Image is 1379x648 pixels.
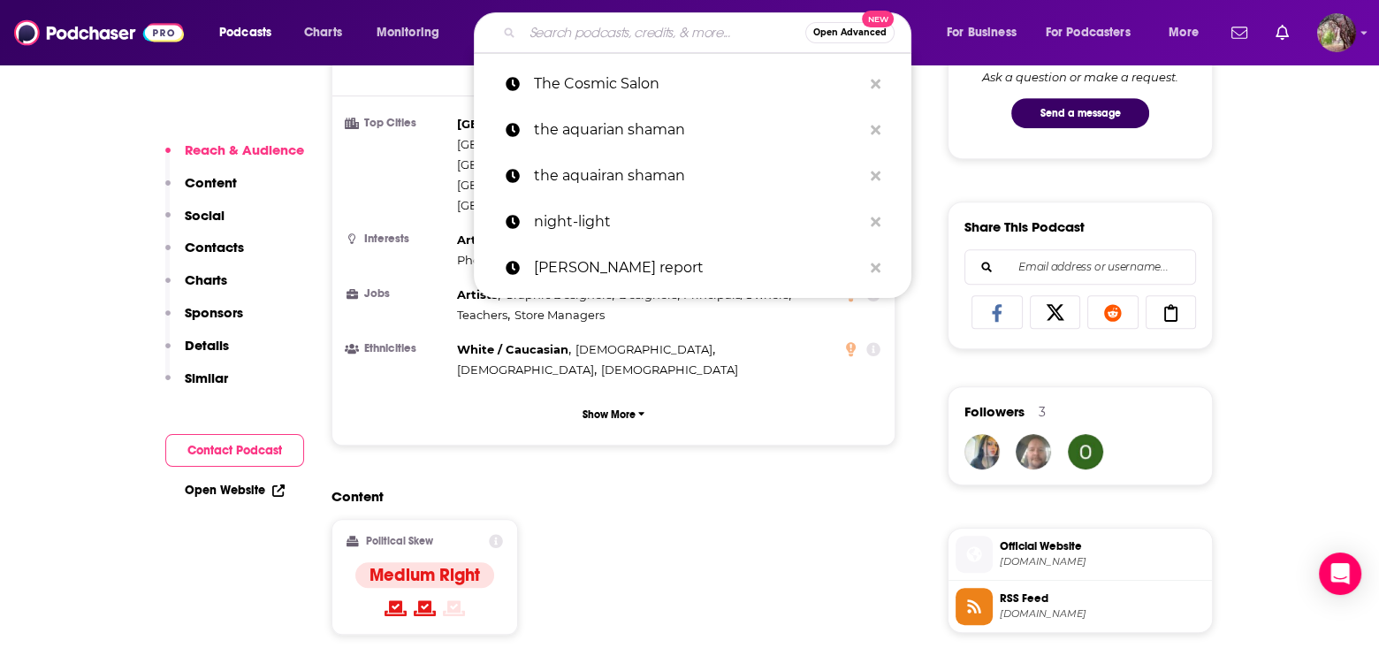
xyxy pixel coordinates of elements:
a: Charts [293,19,353,47]
span: Logged in as MSanz [1317,13,1356,52]
span: , [457,114,593,134]
span: Graphic Designers [505,287,612,301]
span: Photography [457,253,533,267]
h2: Content [331,488,881,505]
img: Podchaser - Follow, Share and Rate Podcasts [14,16,184,50]
span: anchor.fm [1000,607,1205,621]
p: Charts [185,271,227,288]
span: [GEOGRAPHIC_DATA], [GEOGRAPHIC_DATA] [457,137,713,151]
h3: Top Cities [347,118,450,129]
button: Sponsors [165,304,243,337]
button: open menu [934,19,1039,47]
button: Similar [165,370,228,402]
a: RSS Feed[DOMAIN_NAME] [956,588,1205,625]
a: Official Website[DOMAIN_NAME] [956,536,1205,573]
button: Show profile menu [1317,13,1356,52]
div: Open Intercom Messenger [1319,553,1361,595]
span: , [457,175,716,195]
span: [GEOGRAPHIC_DATA], [GEOGRAPHIC_DATA] [457,178,713,192]
span: Artists [457,287,498,301]
span: Open Advanced [813,28,887,37]
input: Email address or username... [979,250,1181,284]
button: Reach & Audience [165,141,304,174]
p: Social [185,207,225,224]
button: Show More [347,398,880,431]
a: Show notifications dropdown [1269,18,1296,48]
span: [GEOGRAPHIC_DATA] [457,117,590,131]
a: the aquairan shaman [474,153,911,199]
h4: Medium Right [370,564,480,586]
button: open menu [207,19,294,47]
p: night-light [534,199,862,245]
a: Show notifications dropdown [1224,18,1254,48]
span: More [1169,20,1199,45]
span: Podcasts [219,20,271,45]
a: [PERSON_NAME] report [474,245,911,291]
input: Search podcasts, credits, & more... [522,19,805,47]
span: White / Caucasian [457,342,568,356]
p: Show More [583,408,636,421]
p: Sponsors [185,304,243,321]
h3: Jobs [347,288,450,300]
span: Principals/Owners [683,287,789,301]
span: Followers [964,403,1025,420]
a: Share on X/Twitter [1030,295,1081,329]
div: Ask a question or make a request. [982,70,1178,84]
button: open menu [1034,19,1156,47]
span: , [457,285,500,305]
p: the aquarian shaman [534,107,862,153]
p: Details [185,337,229,354]
span: Designers [619,287,677,301]
span: New [862,11,894,27]
span: , [457,134,716,155]
button: open menu [364,19,462,47]
span: , [457,230,528,250]
p: the aquairan shaman [534,153,862,199]
a: jenkinsoliver14 [1068,434,1103,469]
div: 3 [1039,404,1046,420]
span: RSS Feed [1000,591,1205,606]
span: For Podcasters [1046,20,1131,45]
a: The Cosmic Salon [474,61,911,107]
button: Social [165,207,225,240]
div: Search podcasts, credits, & more... [491,12,928,53]
span: Art/culture [457,233,525,247]
span: [DEMOGRAPHIC_DATA] [601,362,738,377]
button: Charts [165,271,227,304]
a: night-light [474,199,911,245]
button: Open AdvancedNew [805,22,895,43]
span: Teachers [457,308,507,322]
span: , [457,155,716,175]
button: Contact Podcast [165,434,304,467]
img: User Profile [1317,13,1356,52]
a: the aquarian shaman [474,107,911,153]
div: Search followers [964,249,1196,285]
button: Details [165,337,229,370]
span: Charts [304,20,342,45]
span: podcasters.spotify.com [1000,555,1205,568]
span: [DEMOGRAPHIC_DATA] [457,362,594,377]
span: Store Managers [514,308,605,322]
p: Similar [185,370,228,386]
p: opperman report [534,245,862,291]
button: Send a message [1011,98,1149,128]
h3: Ethnicities [347,343,450,354]
button: Contacts [165,239,244,271]
p: Reach & Audience [185,141,304,158]
h3: Interests [347,233,450,245]
span: [GEOGRAPHIC_DATA], [GEOGRAPHIC_DATA] [457,157,713,172]
span: , [457,305,510,325]
a: Share on Reddit [1087,295,1139,329]
img: Timishere [1016,434,1051,469]
img: unearthlyexistences [964,434,1000,469]
button: Content [165,174,237,207]
span: [GEOGRAPHIC_DATA] [457,198,583,212]
p: The Cosmic Salon [534,61,862,107]
span: , [575,339,715,360]
span: , [457,339,571,360]
h3: Share This Podcast [964,218,1085,235]
a: Copy Link [1146,295,1197,329]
